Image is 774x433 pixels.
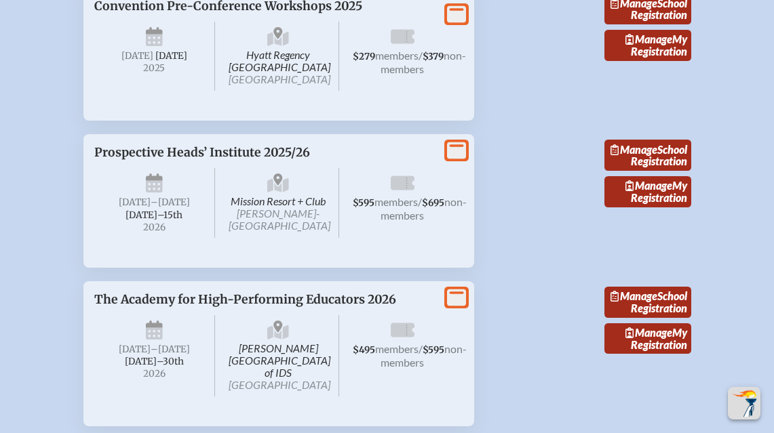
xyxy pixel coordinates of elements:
[218,168,339,238] span: Mission Resort + Club
[381,195,467,222] span: non-members
[418,195,422,208] span: /
[218,22,339,91] span: Hyatt Regency [GEOGRAPHIC_DATA]
[611,143,657,156] span: Manage
[419,342,423,355] span: /
[423,51,444,62] span: $379
[229,73,330,85] span: [GEOGRAPHIC_DATA]
[119,197,151,208] span: [DATE]
[94,292,396,307] span: The Academy for High-Performing Educators 2026
[374,195,418,208] span: members
[125,209,182,221] span: [DATE]–⁠15th
[728,387,760,419] button: Scroll Top
[151,344,190,355] span: –[DATE]
[353,344,375,356] span: $495
[604,140,691,171] a: ManageSchool Registration
[611,289,657,302] span: Manage
[353,197,374,209] span: $595
[381,342,467,369] span: non-members
[155,50,187,62] span: [DATE]
[105,369,204,379] span: 2026
[121,50,153,62] span: [DATE]
[229,378,330,391] span: [GEOGRAPHIC_DATA]
[229,207,330,232] span: [PERSON_NAME]-[GEOGRAPHIC_DATA]
[625,33,672,45] span: Manage
[151,197,190,208] span: –[DATE]
[419,49,423,62] span: /
[422,197,444,209] span: $695
[604,176,691,207] a: ManageMy Registration
[94,145,310,160] span: Prospective Heads’ Institute 2025/26
[625,179,672,192] span: Manage
[218,315,339,396] span: [PERSON_NAME][GEOGRAPHIC_DATA] of IDS
[125,356,184,367] span: [DATE]–⁠30th
[604,30,691,61] a: ManageMy Registration
[105,222,204,232] span: 2026
[731,390,758,417] img: To the top
[604,323,691,354] a: ManageMy Registration
[604,287,691,318] a: ManageSchool Registration
[375,342,419,355] span: members
[381,49,466,75] span: non-members
[423,344,444,356] span: $595
[625,326,672,339] span: Manage
[105,63,204,73] span: 2025
[375,49,419,62] span: members
[353,51,375,62] span: $279
[119,344,151,355] span: [DATE]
